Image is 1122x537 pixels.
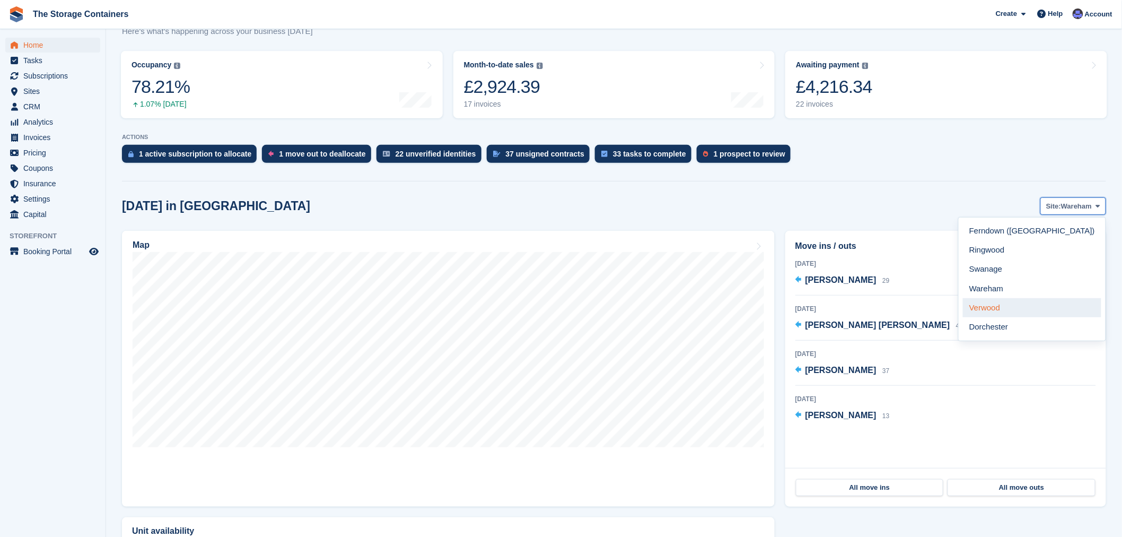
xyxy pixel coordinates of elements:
[23,192,87,206] span: Settings
[23,53,87,68] span: Tasks
[396,150,476,158] div: 22 unverified identities
[5,99,100,114] a: menu
[132,100,190,109] div: 1.07% [DATE]
[5,68,100,83] a: menu
[956,322,963,330] span: 41
[805,321,950,330] span: [PERSON_NAME] [PERSON_NAME]
[5,244,100,259] a: menu
[23,84,87,99] span: Sites
[23,115,87,129] span: Analytics
[537,63,543,69] img: icon-info-grey-7440780725fd019a000dd9b08b2336e03edf1995a4989e88bcd33f0948082b44.svg
[785,51,1107,118] a: Awaiting payment £4,216.34 22 invoices
[23,207,87,222] span: Capital
[132,60,171,70] div: Occupancy
[23,68,87,83] span: Subscriptions
[795,409,890,423] a: [PERSON_NAME] 13
[882,412,889,420] span: 13
[882,277,889,284] span: 29
[795,274,890,288] a: [PERSON_NAME] 29
[122,231,775,507] a: Map
[122,134,1106,141] p: ACTIONS
[795,394,1096,404] div: [DATE]
[268,151,274,157] img: move_outs_to_deallocate_icon-f764333ba52eb49d3ac5e1228854f67142a1ed5810a6f6cc68b1a99e826820c5.svg
[174,63,180,69] img: icon-info-grey-7440780725fd019a000dd9b08b2336e03edf1995a4989e88bcd33f0948082b44.svg
[948,479,1095,496] a: All move outs
[122,199,310,213] h2: [DATE] in [GEOGRAPHIC_DATA]
[8,6,24,22] img: stora-icon-8386f47178a22dfd0bd8f6a31ec36ba5ce8667c1dd55bd0f319d3a0aa187defe.svg
[595,145,697,168] a: 33 tasks to complete
[963,260,1101,279] a: Swanage
[5,53,100,68] a: menu
[262,145,376,168] a: 1 move out to deallocate
[795,240,1096,253] h2: Move ins / outs
[5,115,100,129] a: menu
[23,244,87,259] span: Booking Portal
[23,38,87,53] span: Home
[464,60,534,70] div: Month-to-date sales
[5,176,100,191] a: menu
[805,411,876,420] span: [PERSON_NAME]
[122,145,262,168] a: 1 active subscription to allocate
[279,150,365,158] div: 1 move out to deallocate
[862,63,869,69] img: icon-info-grey-7440780725fd019a000dd9b08b2336e03edf1995a4989e88bcd33f0948082b44.svg
[87,245,100,258] a: Preview store
[613,150,686,158] div: 33 tasks to complete
[963,241,1101,260] a: Ringwood
[5,84,100,99] a: menu
[996,8,1017,19] span: Create
[5,207,100,222] a: menu
[714,150,785,158] div: 1 prospect to review
[5,38,100,53] a: menu
[796,76,872,98] div: £4,216.34
[795,259,1096,268] div: [DATE]
[1046,201,1061,212] span: Site:
[29,5,133,23] a: The Storage Containers
[601,151,608,157] img: task-75834270c22a3079a89374b754ae025e5fb1db73e45f91037f5363f120a921f8.svg
[963,279,1101,298] a: Wareham
[5,161,100,176] a: menu
[122,25,323,38] p: Here's what's happening across your business [DATE]
[464,76,543,98] div: £2,924.39
[796,100,872,109] div: 22 invoices
[1040,197,1106,215] button: Site: Wareham
[453,51,775,118] a: Month-to-date sales £2,924.39 17 invoices
[128,151,134,158] img: active_subscription_to_allocate_icon-d502201f5373d7db506a760aba3b589e785aa758c864c3986d89f69b8ff3...
[133,240,150,250] h2: Map
[464,100,543,109] div: 17 invoices
[5,192,100,206] a: menu
[132,526,194,536] h2: Unit availability
[139,150,251,158] div: 1 active subscription to allocate
[795,364,890,378] a: [PERSON_NAME] 37
[132,76,190,98] div: 78.21%
[376,145,487,168] a: 22 unverified identities
[23,130,87,145] span: Invoices
[795,349,1096,359] div: [DATE]
[963,298,1101,317] a: Verwood
[23,176,87,191] span: Insurance
[1085,9,1112,20] span: Account
[805,275,876,284] span: [PERSON_NAME]
[697,145,796,168] a: 1 prospect to review
[796,479,944,496] a: All move ins
[795,304,1096,314] div: [DATE]
[506,150,585,158] div: 37 unsigned contracts
[23,145,87,160] span: Pricing
[493,151,501,157] img: contract_signature_icon-13c848040528278c33f63329250d36e43548de30e8caae1d1a13099fd9432cc5.svg
[795,319,963,333] a: [PERSON_NAME] [PERSON_NAME] 41
[5,130,100,145] a: menu
[1073,8,1083,19] img: Dan Excell
[796,60,860,70] div: Awaiting payment
[963,317,1101,336] a: Dorchester
[23,99,87,114] span: CRM
[10,231,106,241] span: Storefront
[882,367,889,375] span: 37
[487,145,595,168] a: 37 unsigned contracts
[23,161,87,176] span: Coupons
[121,51,443,118] a: Occupancy 78.21% 1.07% [DATE]
[1061,201,1092,212] span: Wareham
[963,222,1101,241] a: Ferndown ([GEOGRAPHIC_DATA])
[5,145,100,160] a: menu
[383,151,390,157] img: verify_identity-adf6edd0f0f0b5bbfe63781bf79b02c33cf7c696d77639b501bdc392416b5a36.svg
[805,366,876,375] span: [PERSON_NAME]
[1048,8,1063,19] span: Help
